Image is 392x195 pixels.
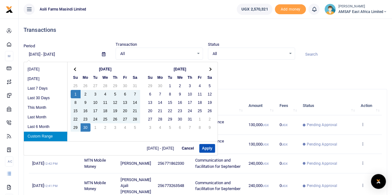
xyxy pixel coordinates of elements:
td: 24 [90,115,100,123]
small: 12:42 PM [44,162,58,165]
td: 4 [195,82,205,90]
td: 15 [165,98,175,107]
td: 21 [155,107,165,115]
td: 30 [175,115,185,123]
td: 7 [130,90,140,98]
th: Mo [81,73,90,82]
td: 14 [130,98,140,107]
th: Status: activate to sort column ascending [299,96,357,115]
td: 26 [110,115,120,123]
td: 1 [195,115,205,123]
span: UGX 2,570,321 [241,6,268,12]
td: 8 [195,123,205,132]
th: Th [185,73,195,82]
td: 4 [100,90,110,98]
span: Pending Approval [306,161,337,166]
td: 8 [71,98,81,107]
span: 256773263548 [158,183,184,188]
td: 18 [100,107,110,115]
label: Period [24,43,35,49]
td: 20 [145,107,155,115]
th: Fr [120,73,130,82]
th: Fr [195,73,205,82]
td: 30 [120,82,130,90]
th: Fees: activate to sort column ascending [276,96,299,115]
td: 13 [120,98,130,107]
input: select period [24,49,97,60]
td: 26 [205,107,215,115]
td: 9 [175,90,185,98]
button: Cancel [179,144,196,153]
li: This Month [24,103,67,112]
td: 19 [110,107,120,115]
td: 3 [110,123,120,132]
td: 17 [185,98,195,107]
th: Mo [155,73,165,82]
li: Last 30 Days [24,93,67,103]
small: UGX [281,184,287,188]
td: 28 [100,82,110,90]
td: 8 [165,90,175,98]
span: [PERSON_NAME] [121,161,151,166]
li: Last 6 Month [24,122,67,132]
span: All [213,51,286,57]
td: 1 [71,90,81,98]
th: Memo: activate to sort column ascending [192,96,245,115]
td: 22 [165,107,175,115]
small: UGX [281,143,287,146]
td: 29 [110,82,120,90]
span: 0 [279,183,287,188]
td: 14 [155,98,165,107]
td: 5 [130,123,140,132]
td: 15 [71,107,81,115]
li: Last Month [24,112,67,122]
small: UGX [262,143,268,146]
td: 30 [155,82,165,90]
td: 2 [81,90,90,98]
li: Toup your wallet [275,4,306,15]
th: [DATE] [155,65,205,73]
td: 9 [81,98,90,107]
th: Su [145,73,155,82]
td: 23 [81,115,90,123]
span: Add money [275,4,306,15]
input: Search [300,49,387,60]
li: Last 7 Days [24,84,67,93]
small: [PERSON_NAME] [338,4,387,9]
label: Transaction [116,41,137,48]
th: Th [110,73,120,82]
span: [DATE] - [DATE] [147,146,177,150]
span: MTN Mobile Money [84,158,106,169]
td: 16 [81,107,90,115]
td: 6 [175,123,185,132]
td: 3 [145,123,155,132]
small: UGX [262,162,268,165]
td: 27 [120,115,130,123]
span: AMSAF East Africa Limited [338,9,387,15]
span: Pending Approval [306,122,337,128]
td: 28 [130,115,140,123]
th: Tu [90,73,100,82]
td: 27 [145,115,155,123]
td: 3 [90,90,100,98]
td: 22 [71,115,81,123]
td: 6 [145,90,155,98]
li: [DATE] [24,65,67,74]
td: 4 [155,123,165,132]
span: [PERSON_NAME] Ajali [PERSON_NAME] [121,177,151,194]
li: M [5,51,13,61]
a: profile-user [PERSON_NAME] AMSAF East Africa Limited [324,4,387,15]
td: 11 [100,98,110,107]
span: 240,000 [249,161,269,166]
label: Status [208,41,220,48]
small: UGX [281,123,287,127]
th: Amount: activate to sort column ascending [245,96,276,115]
td: 7 [185,123,195,132]
td: 5 [205,82,215,90]
td: 10 [185,90,195,98]
th: Su [71,73,81,82]
td: 7 [155,90,165,98]
li: Custom Range [24,132,67,141]
td: 3 [185,82,195,90]
li: [DATE] [24,74,67,84]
